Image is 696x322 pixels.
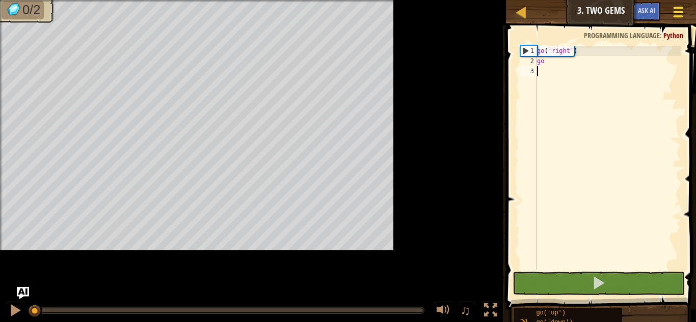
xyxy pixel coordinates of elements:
span: go('up') [536,309,566,316]
span: ♫ [461,303,471,318]
button: Ask AI [17,287,29,299]
button: Show game menu [665,2,692,26]
div: 1 [521,46,537,56]
span: Ask AI [638,6,655,15]
button: Ctrl + P: Pause [5,301,25,322]
li: Collect the gems. [2,1,44,19]
button: Adjust volume [433,301,453,322]
div: 3 [520,66,537,76]
div: 2 [520,56,537,66]
span: 0/2 [22,3,41,17]
span: : [660,31,663,40]
button: Shift+Enter: Run current code. [513,272,685,295]
button: Toggle fullscreen [480,301,501,322]
button: Ask AI [633,2,660,21]
button: ♫ [459,301,476,322]
span: Programming language [584,31,660,40]
span: Python [663,31,683,40]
